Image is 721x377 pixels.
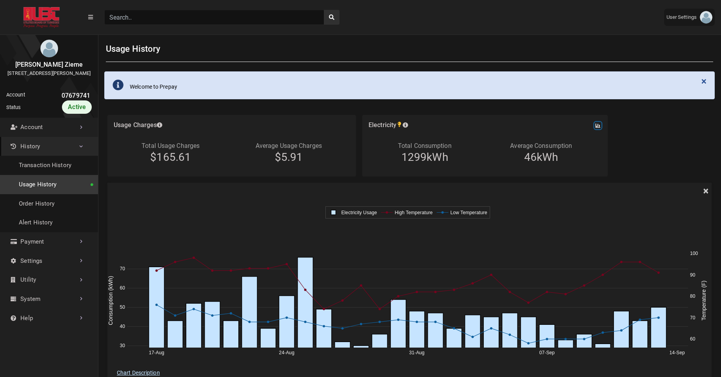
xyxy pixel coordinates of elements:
span: × [703,185,708,196]
button: Close [694,72,714,91]
h1: Usage History [106,42,160,55]
h2: Electricity [369,121,403,129]
div: Active [62,100,92,114]
div: [STREET_ADDRESS][PERSON_NAME] [6,69,92,77]
button: Menu [83,10,98,24]
span: kWh [427,151,448,164]
p: 46 [481,151,602,164]
p: Total Consumption [369,141,481,151]
div: 07679741 [25,91,92,100]
div: Status [6,104,21,111]
a: User Settings [664,9,715,26]
div: Welcome to Prepay [130,83,177,91]
p: Average Usage Charges [227,141,350,151]
span: User Settings [667,13,700,21]
p: 1299 [369,151,481,164]
a: Chart Description [117,370,160,376]
p: $165.61 [114,151,227,164]
p: Average Consumption [481,141,602,151]
div: Account [6,91,25,100]
img: ALTSK Logo [6,7,77,28]
h2: Usage Charges [114,121,157,129]
span: × [701,76,706,87]
span: kWh [537,151,558,164]
p: Total Usage Charges [114,141,227,151]
p: $5.91 [227,151,350,164]
button: Chart for Electricity [594,122,601,129]
div: [PERSON_NAME] Zieme [6,60,92,69]
button: Close [703,186,708,195]
input: Search [104,10,324,25]
button: search [324,10,340,25]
